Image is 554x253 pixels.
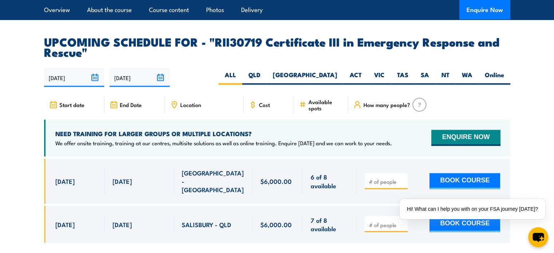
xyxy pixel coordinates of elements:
span: Cost [259,102,270,108]
span: How many people? [364,102,410,108]
span: 6 of 8 available [310,173,349,190]
label: ALL [219,71,242,85]
label: [GEOGRAPHIC_DATA] [267,71,343,85]
input: # of people [369,221,405,229]
span: [GEOGRAPHIC_DATA] - [GEOGRAPHIC_DATA] [182,169,244,194]
input: To date [110,68,170,87]
span: [DATE] [55,220,75,229]
h4: NEED TRAINING FOR LARGER GROUPS OR MULTIPLE LOCATIONS? [55,130,392,138]
span: [DATE] [55,177,75,185]
button: BOOK COURSE [429,173,500,189]
span: 7 of 8 available [310,216,349,233]
label: WA [456,71,479,85]
p: We offer onsite training, training at our centres, multisite solutions as well as online training... [55,139,392,147]
label: NT [435,71,456,85]
span: [DATE] [113,220,132,229]
input: From date [44,68,104,87]
span: Start date [59,102,85,108]
button: chat-button [528,227,548,247]
span: Location [180,102,201,108]
span: SALISBURY - QLD [182,220,231,229]
span: $6,000.00 [260,177,292,185]
label: ACT [343,71,368,85]
span: End Date [120,102,142,108]
span: $6,000.00 [260,220,292,229]
label: VIC [368,71,391,85]
div: Hi! What can I help you with on your FSA journey [DATE]? [400,199,545,219]
label: SA [414,71,435,85]
h2: UPCOMING SCHEDULE FOR - "RII30719 Certificate III in Emergency Response and Rescue" [44,36,510,57]
button: ENQUIRE NOW [431,130,500,146]
span: Available spots [309,99,343,111]
button: BOOK COURSE [429,216,500,232]
label: TAS [391,71,414,85]
label: Online [479,71,510,85]
span: [DATE] [113,177,132,185]
input: # of people [369,178,405,185]
label: QLD [242,71,267,85]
